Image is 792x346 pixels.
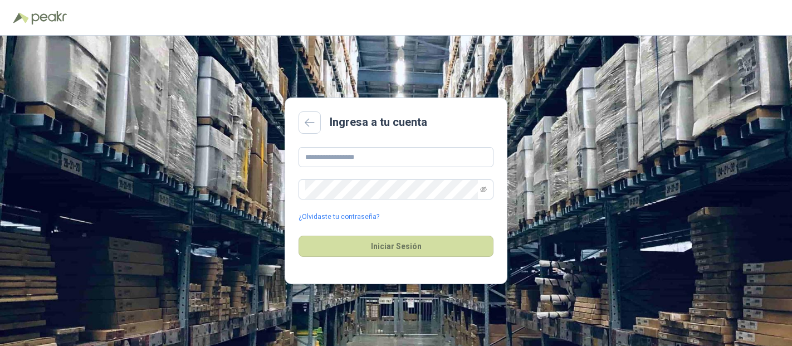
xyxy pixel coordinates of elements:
[330,114,427,131] h2: Ingresa a tu cuenta
[299,212,379,222] a: ¿Olvidaste tu contraseña?
[13,12,29,23] img: Logo
[480,186,487,193] span: eye-invisible
[299,236,493,257] button: Iniciar Sesión
[31,11,67,25] img: Peakr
